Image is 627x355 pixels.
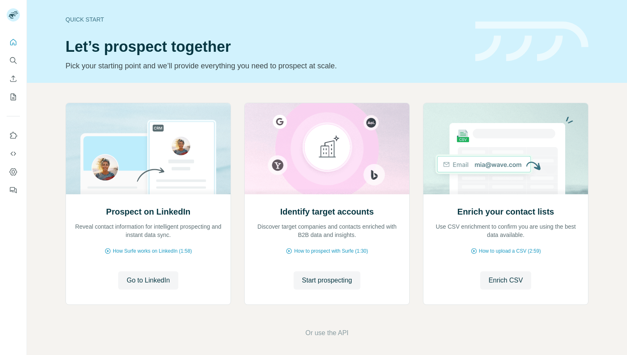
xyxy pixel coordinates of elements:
[253,222,401,239] p: Discover target companies and contacts enriched with B2B data and insights.
[480,271,531,290] button: Enrich CSV
[113,247,192,255] span: How Surfe works on LinkedIn (1:58)
[294,271,360,290] button: Start prospecting
[74,222,222,239] p: Reveal contact information for intelligent prospecting and instant data sync.
[126,275,170,285] span: Go to LinkedIn
[457,206,554,217] h2: Enrich your contact lists
[7,35,20,50] button: Quick start
[66,39,465,55] h1: Let’s prospect together
[294,247,368,255] span: How to prospect with Surfe (1:30)
[7,146,20,161] button: Use Surfe API
[66,103,231,194] img: Prospect on LinkedIn
[7,183,20,198] button: Feedback
[280,206,374,217] h2: Identify target accounts
[7,71,20,86] button: Enrich CSV
[7,128,20,143] button: Use Surfe on LinkedIn
[244,103,410,194] img: Identify target accounts
[432,222,580,239] p: Use CSV enrichment to confirm you are using the best data available.
[66,15,465,24] div: Quick start
[479,247,541,255] span: How to upload a CSV (2:59)
[7,53,20,68] button: Search
[66,60,465,72] p: Pick your starting point and we’ll provide everything you need to prospect at scale.
[7,164,20,179] button: Dashboard
[302,275,352,285] span: Start prospecting
[118,271,178,290] button: Go to LinkedIn
[488,275,523,285] span: Enrich CSV
[106,206,190,217] h2: Prospect on LinkedIn
[305,328,348,338] button: Or use the API
[7,89,20,104] button: My lists
[475,22,588,62] img: banner
[423,103,588,194] img: Enrich your contact lists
